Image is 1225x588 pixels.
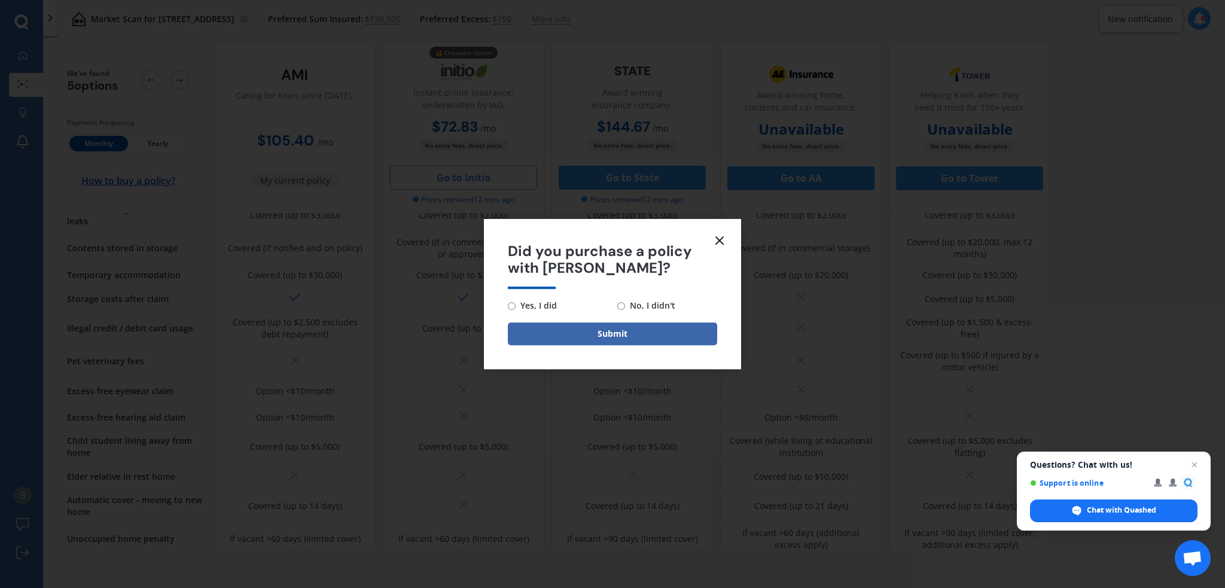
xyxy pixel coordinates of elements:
span: Support is online [1030,479,1145,488]
input: No, I didn't [617,302,625,310]
div: Chat with Quashed [1030,499,1197,522]
span: Yes, I did [516,298,557,313]
input: Yes, I did [508,302,516,310]
span: Chat with Quashed [1087,505,1156,516]
span: No, I didn't [625,298,675,313]
button: Submit [508,322,717,345]
span: Did you purchase a policy with [PERSON_NAME]? [508,243,717,278]
span: Close chat [1187,458,1202,472]
div: Open chat [1175,540,1211,576]
span: Questions? Chat with us! [1030,460,1197,470]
